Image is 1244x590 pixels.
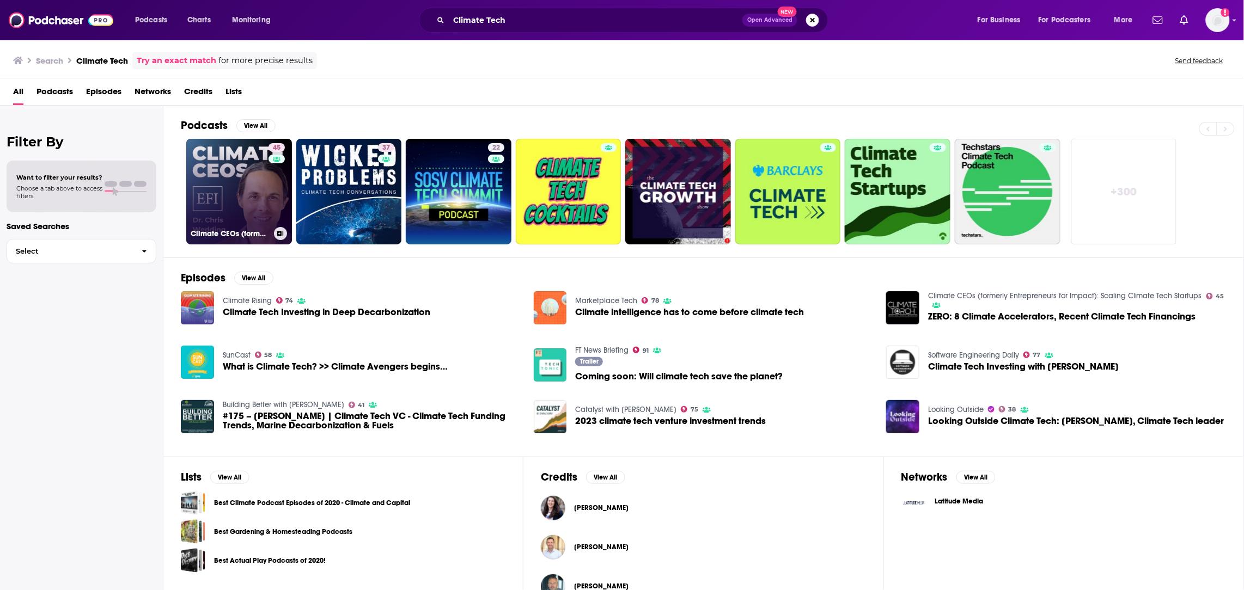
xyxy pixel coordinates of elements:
a: Looking Outside Climate Tech: Elena Doms, Climate Tech leader [928,416,1224,426]
a: Lists [225,83,242,105]
span: 91 [643,348,649,353]
a: 2023 climate tech venture investment trends [534,400,567,433]
a: Climate Tech Investing in Deep Decarbonization [223,308,430,317]
span: Coming soon: Will climate tech save the planet? [575,372,783,381]
span: ZERO: 8 Climate Accelerators, Recent Climate Tech Financings [928,312,1196,321]
button: open menu [970,11,1034,29]
a: Catalyst with Shayle Kann [575,405,676,414]
a: Looking Outside Climate Tech: Elena Doms, Climate Tech leader [886,400,919,433]
a: 45Climate CEOs (formerly Entrepreneurs for Impact): Scaling Climate Tech Startups [186,139,292,244]
a: 2023 climate tech venture investment trends [575,416,766,426]
span: Select [7,248,133,255]
a: Marketplace Tech [575,296,637,305]
a: Software Engineering Daily [928,351,1019,360]
a: Best Gardening & Homesteading Podcasts [181,519,205,544]
img: Climate intelligence has to come before climate tech [534,291,567,324]
span: Trailer [580,358,599,365]
a: Climate CEOs (formerly Entrepreneurs for Impact): Scaling Climate Tech Startups [928,291,1202,300]
span: For Business [978,13,1021,28]
a: ListsView All [181,470,249,484]
button: Send feedback [1172,56,1227,65]
a: FT News Briefing [575,346,629,355]
a: Credits [184,83,212,105]
button: View All [236,119,276,132]
span: Logged in as LindaBurns [1206,8,1230,32]
a: 58 [255,352,272,358]
a: Best Climate Podcast Episodes of 2020 - Climate and Capital [214,497,410,509]
span: [PERSON_NAME] [574,543,629,551]
button: Gabriel KraGabriel Kra [541,530,865,564]
a: 45 [1206,293,1224,299]
a: CreditsView All [541,470,625,484]
a: NetworksView All [901,470,996,484]
h2: Filter By [7,134,156,150]
h2: Podcasts [181,119,228,132]
a: Show notifications dropdown [1149,11,1167,29]
a: Climate Tech Investing in Deep Decarbonization [181,291,214,324]
span: [PERSON_NAME] [574,503,629,512]
a: What is Climate Tech? >> Climate Avengers begins… [223,362,448,371]
a: Best Climate Podcast Episodes of 2020 - Climate and Capital [181,490,205,515]
a: Climate Tech Investing with Tom Biegala [886,346,919,379]
span: 78 [651,298,659,303]
img: Latitude Media logo [901,490,926,515]
a: Latitude Media logoLatitude Media [901,490,1226,515]
p: Saved Searches [7,221,156,231]
button: Candice AmmoriCandice Ammori [541,490,865,525]
span: 74 [285,298,293,303]
svg: Add a profile image [1221,8,1230,17]
span: 75 [691,407,698,412]
a: Podcasts [36,83,73,105]
span: 77 [1033,353,1041,358]
h3: Climate CEOs (formerly Entrepreneurs for Impact): Scaling Climate Tech Startups [191,229,270,238]
a: SunCast [223,351,251,360]
span: #175 – [PERSON_NAME] | Climate Tech VC - Climate Tech Funding Trends, Marine Decarbonization & Fuels [223,411,521,430]
span: 45 [1216,294,1224,299]
a: Gabriel Kra [574,543,629,551]
img: What is Climate Tech? >> Climate Avengers begins… [181,346,214,379]
span: Climate intelligence has to come before climate tech [575,308,804,317]
span: Want to filter your results? [16,174,102,181]
a: 22 [488,143,504,152]
a: 37 [378,143,394,152]
h2: Credits [541,470,577,484]
a: 91 [633,347,649,353]
button: Show profile menu [1206,8,1230,32]
h3: Search [36,56,63,66]
span: 22 [492,143,500,153]
a: +300 [1071,139,1177,244]
a: 77 [1023,352,1041,358]
a: 74 [276,297,294,304]
img: #175 – Grace Donnelly | Climate Tech VC - Climate Tech Funding Trends, Marine Decarbonization & F... [181,400,214,433]
button: open menu [127,11,181,29]
span: 41 [358,403,364,408]
div: Search podcasts, credits, & more... [429,8,839,33]
a: #175 – Grace Donnelly | Climate Tech VC - Climate Tech Funding Trends, Marine Decarbonization & F... [223,411,521,430]
a: 37 [296,139,402,244]
img: ZERO: 8 Climate Accelerators, Recent Climate Tech Financings [886,291,919,324]
button: View All [210,471,249,484]
span: 37 [382,143,390,153]
a: Climate Rising [223,296,272,305]
span: Climate Tech Investing with [PERSON_NAME] [928,362,1119,371]
img: Candice Ammori [541,496,565,520]
a: 75 [681,406,698,413]
span: Charts [187,13,211,28]
span: Networks [135,83,171,105]
a: Gabriel Kra [541,535,565,560]
span: Looking Outside Climate Tech: [PERSON_NAME], Climate Tech leader [928,416,1224,426]
a: EpisodesView All [181,271,273,285]
span: 38 [1009,407,1016,412]
img: Podchaser - Follow, Share and Rate Podcasts [9,10,113,30]
a: Building Better with Brandon Bartneck [223,400,344,409]
button: open menu [1032,11,1107,29]
span: Best Actual Play Podcasts of 2020! [181,548,205,573]
a: Coming soon: Will climate tech save the planet? [534,348,567,382]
